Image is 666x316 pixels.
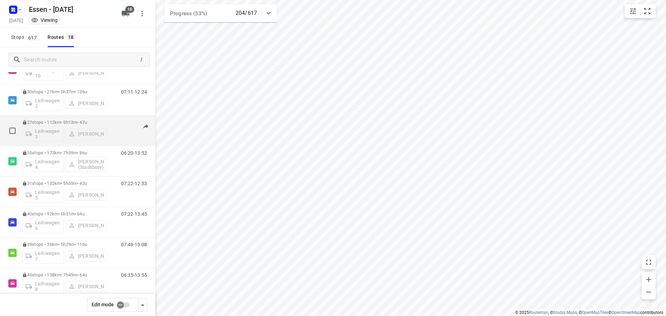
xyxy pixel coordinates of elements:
p: 07:22-13:45 [121,211,147,217]
div: / [138,56,145,63]
div: Progress (33%)204/617 [164,4,277,22]
p: 06:20-13:52 [121,150,147,156]
p: 40 stops • 92km • 6h31m • 64u [22,211,107,216]
span: 18 [66,33,76,40]
a: OpenMapTiles [582,310,608,315]
button: Send to driver [139,120,153,134]
p: 39 stops • 36km • 5h29m • 116u [22,242,107,247]
div: small contained button group [625,4,656,18]
p: 204/617 [236,9,257,17]
button: Map settings [626,4,640,18]
span: Stops [11,33,41,42]
a: OpenStreetMap [612,310,640,315]
li: © 2025 , © , © © contributors [515,310,663,315]
p: 31 stops • 102km • 5h35m • 42u [22,181,107,186]
p: 07:49-13:08 [121,242,147,247]
div: Routes [48,33,77,42]
span: 617 [26,34,39,41]
button: Fit zoom [640,4,654,18]
p: 07:11-12:24 [121,89,147,95]
div: Driver app settings [138,300,147,309]
span: Edit mode [92,302,114,307]
input: Search routes [24,54,138,65]
span: Select [6,124,19,138]
span: 18 [125,6,134,13]
span: Progress (33%) [170,10,207,17]
a: Routetitan [529,310,548,315]
p: 45 stops • 138km • 7h49m • 64u [22,272,107,277]
p: 35 stops • 173km • 7h39m • 86u [22,150,107,155]
div: You are currently in view mode. To make any changes, go to edit project. [31,17,58,24]
a: Stadia Maps [553,310,577,315]
button: More [135,7,149,20]
p: 30 stops • 21km • 5h37m • 136u [22,89,107,94]
p: 27 stops • 112km • 5h13m • 47u [22,120,107,125]
button: 18 [119,7,133,20]
p: 06:35-13:55 [121,272,147,278]
p: 07:22-12:53 [121,181,147,186]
